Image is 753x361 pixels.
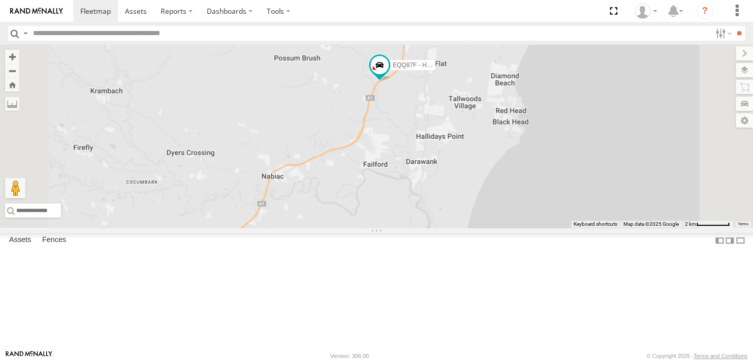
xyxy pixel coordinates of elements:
button: Zoom in [5,50,19,64]
a: Terms (opens in new tab) [738,222,748,226]
i: ? [697,3,713,19]
span: 2 km [685,221,696,227]
button: Drag Pegman onto the map to open Street View [5,178,25,198]
label: Search Filter Options [711,26,733,41]
label: Hide Summary Table [735,233,745,248]
label: Dock Summary Table to the Right [725,233,735,248]
button: Keyboard shortcuts [574,221,617,228]
label: Fences [37,233,71,248]
button: Zoom out [5,64,19,78]
label: Map Settings [736,113,753,128]
label: Dock Summary Table to the Left [714,233,725,248]
img: rand-logo.svg [10,8,63,15]
span: EQQ87F - Hilux [393,62,436,69]
button: Zoom Home [5,78,19,92]
div: Version: 306.00 [330,353,369,359]
span: Map data ©2025 Google [623,221,679,227]
label: Search Query [21,26,29,41]
button: Map scale: 2 km per 62 pixels [682,221,733,228]
a: Terms and Conditions [694,353,747,359]
a: Visit our Website [6,351,52,361]
label: Assets [4,233,36,248]
div: © Copyright 2025 - [646,353,747,359]
div: Bec Moran [631,4,661,19]
label: Measure [5,97,19,111]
